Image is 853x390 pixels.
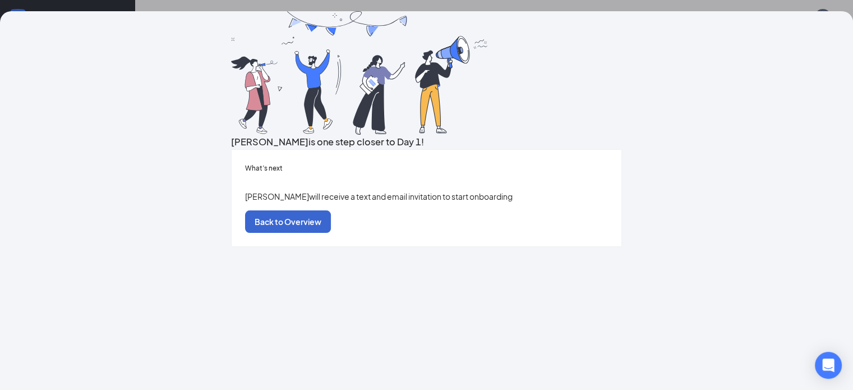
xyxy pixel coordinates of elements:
[815,352,842,379] div: Open Intercom Messenger
[245,210,331,233] button: Back to Overview
[245,190,608,203] p: [PERSON_NAME] will receive a text and email invitation to start onboarding
[231,11,489,135] img: you are all set
[231,135,622,149] h3: [PERSON_NAME] is one step closer to Day 1!
[245,163,608,173] h5: What’s next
